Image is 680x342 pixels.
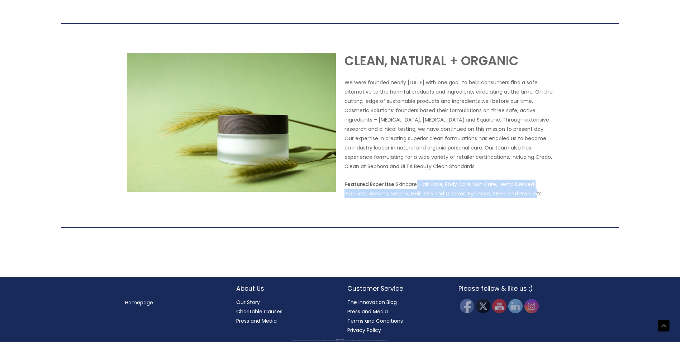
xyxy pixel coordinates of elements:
[347,327,381,334] a: Privacy Policy
[13,341,667,341] div: All material on this Website, including design, text, images, logos and sounds, are owned by Cosm...
[340,339,344,340] span: Cosmetic Solutions
[347,308,388,315] a: Press and Media
[236,308,282,315] a: Charitable Causes
[460,299,474,313] img: Facebook
[347,284,444,293] h2: Customer Service
[347,317,403,324] a: Terms and Conditions
[127,53,336,192] img: Innovation Clean Natural And Organic Image
[344,78,553,171] p: We were founded nearly [DATE] with one goal: to help consumers find a safe alternative to the har...
[236,317,277,324] a: Press and Media
[347,298,444,335] nav: Customer Service
[125,298,222,307] nav: Menu
[125,299,153,306] a: Homepage
[344,180,553,198] p: Skincare, Hair Care, Body Care, Sun Care, Hemp Derived Products, Serums, Lotions, Gels, Oils and ...
[236,284,333,293] h2: About Us
[344,181,396,188] strong: Featured Expertise:
[13,339,667,340] div: Copyright © 2025
[236,298,333,326] nav: About Us
[236,299,260,306] a: Our Story
[458,284,555,293] h2: Please follow & like us :)
[476,299,490,313] img: Twitter
[347,299,397,306] a: The Innovation Blog
[344,52,519,70] strong: CLEAN, NATURAL + ORGANIC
